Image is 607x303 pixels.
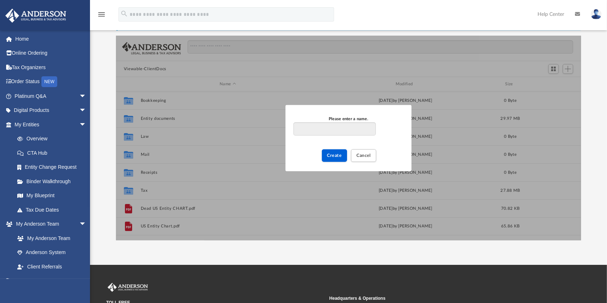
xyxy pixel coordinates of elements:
a: Entity Change Request [10,160,97,175]
a: Online Ordering [5,46,97,60]
span: arrow_drop_down [79,274,94,289]
span: arrow_drop_down [79,217,94,232]
input: Please enter a name. [293,122,376,136]
a: Client Referrals [10,259,94,274]
div: New Folder [285,105,412,171]
a: My Anderson Teamarrow_drop_down [5,217,94,231]
span: arrow_drop_down [79,103,94,118]
a: Tax Due Dates [10,203,97,217]
img: Anderson Advisors Platinum Portal [3,9,68,23]
img: Anderson Advisors Platinum Portal [106,283,149,292]
img: User Pic [591,9,602,19]
a: My Entitiesarrow_drop_down [5,117,97,132]
a: menu [97,14,106,19]
small: Headquarters & Operations [329,295,548,302]
span: Create [327,153,342,158]
i: search [120,10,128,18]
a: Home [5,32,97,46]
button: Cancel [351,149,376,162]
a: Digital Productsarrow_drop_down [5,103,97,118]
a: My Anderson Team [10,231,90,245]
a: Anderson System [10,245,94,260]
span: arrow_drop_down [79,117,94,132]
a: Overview [10,132,97,146]
a: Tax Organizers [5,60,97,74]
div: Please enter a name. [293,116,404,122]
button: Create [322,149,347,162]
a: Order StatusNEW [5,74,97,89]
i: menu [97,10,106,19]
a: Binder Walkthrough [10,174,97,189]
a: My Blueprint [10,189,94,203]
span: Cancel [356,153,371,158]
div: NEW [41,76,57,87]
a: Platinum Q&Aarrow_drop_down [5,89,97,103]
span: arrow_drop_down [79,89,94,104]
a: My Documentsarrow_drop_down [5,274,94,288]
a: CTA Hub [10,146,97,160]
